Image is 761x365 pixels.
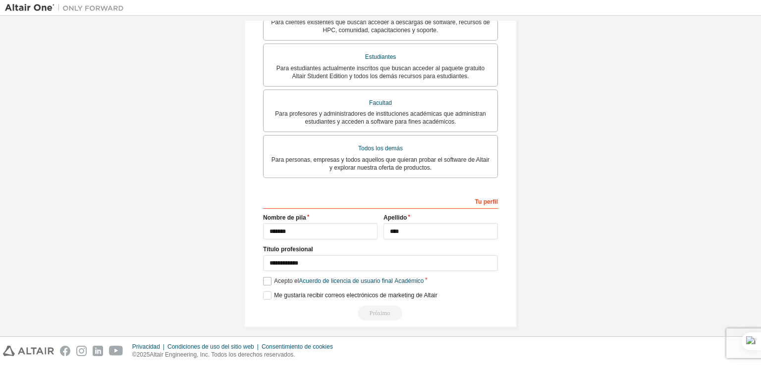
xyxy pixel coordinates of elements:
font: Privacidad [132,343,160,350]
font: Título profesional [263,246,313,253]
font: Para profesores y administradores de instituciones académicas que administran estudiantes y acced... [275,110,486,125]
font: Todos los demás [358,145,403,152]
font: Para estudiantes actualmente inscritos que buscan acceder al paquete gratuito Altair Student Edit... [276,65,485,80]
font: Nombre de pila [263,214,306,221]
font: Estudiantes [365,53,396,60]
img: Altair Uno [5,3,129,13]
font: Tu perfil [475,198,498,205]
font: Académico [394,277,424,284]
font: Acepto el [274,277,299,284]
img: altair_logo.svg [3,346,54,356]
font: Acuerdo de licencia de usuario final [299,277,392,284]
img: instagram.svg [76,346,87,356]
img: youtube.svg [109,346,123,356]
font: Para clientes existentes que buscan acceder a descargas de software, recursos de HPC, comunidad, ... [271,19,490,34]
font: © [132,351,137,358]
font: Facultad [369,99,392,106]
img: linkedin.svg [93,346,103,356]
font: 2025 [137,351,150,358]
font: Consentimiento de cookies [262,343,333,350]
img: facebook.svg [60,346,70,356]
font: Apellido [383,214,407,221]
font: Altair Engineering, Inc. Todos los derechos reservados. [150,351,295,358]
div: Read and acccept EULA to continue [263,306,498,320]
font: Condiciones de uso del sitio web [167,343,254,350]
font: Me gustaría recibir correos electrónicos de marketing de Altair [274,292,437,299]
font: Para personas, empresas y todos aquellos que quieran probar el software de Altair y explorar nues... [272,156,489,171]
